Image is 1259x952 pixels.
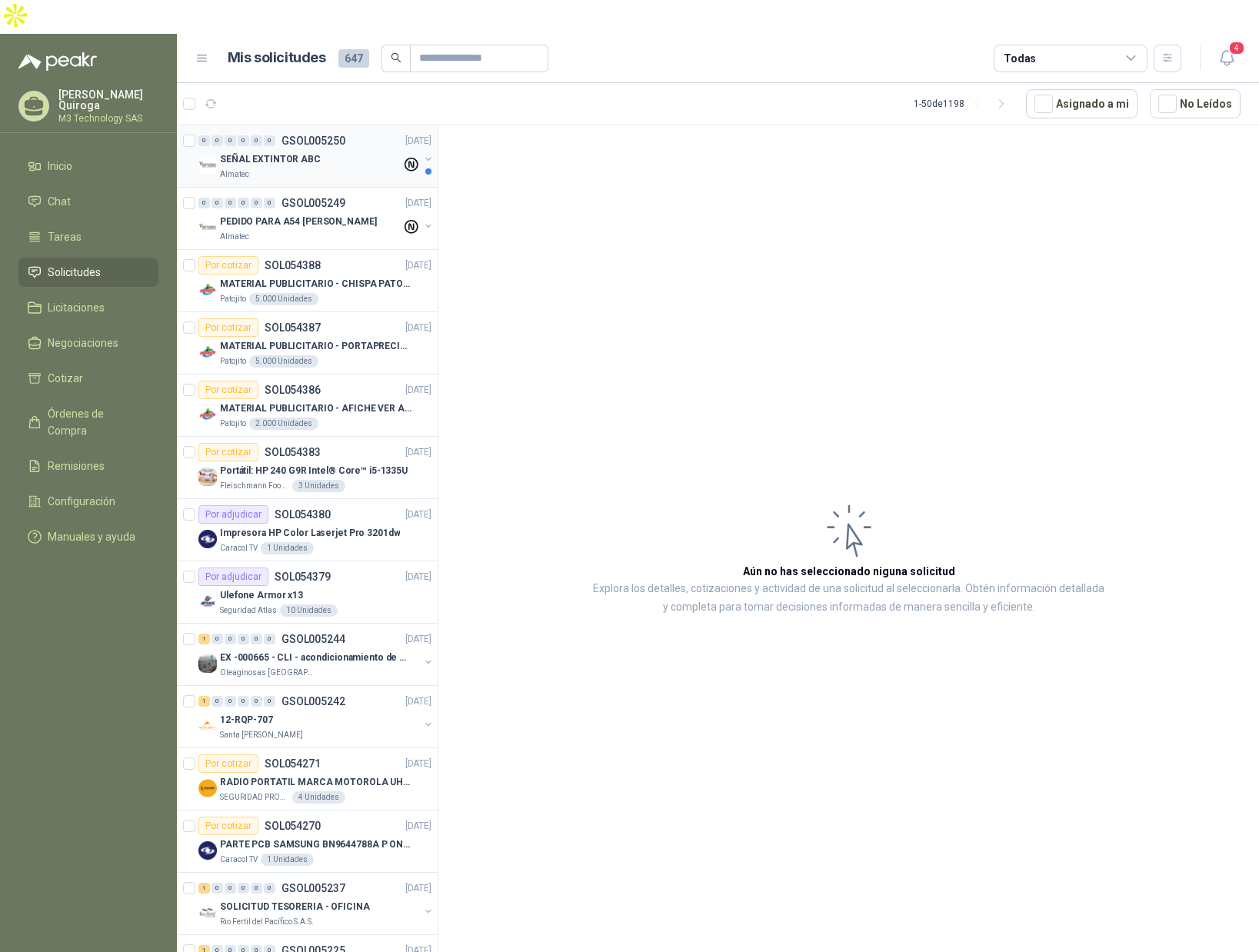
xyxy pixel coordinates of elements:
p: EX -000665 - CLI - acondicionamiento de caja para [220,651,411,665]
span: Órdenes de Compra [48,405,144,439]
div: 1 Unidades [261,542,314,554]
p: SEÑAL EXTINTOR ABC [220,152,321,167]
p: Portátil: HP 240 G9R Intel® Core™ i5-1335U [220,464,408,478]
img: Company Logo [198,343,217,361]
a: Licitaciones [18,293,158,322]
img: Company Logo [198,841,217,860]
a: Configuración [18,487,158,516]
a: Órdenes de Compra [18,399,158,445]
span: Manuales y ayuda [48,528,135,545]
p: GSOL005242 [281,696,345,707]
div: 1 [198,883,210,894]
p: [DATE] [405,694,431,709]
a: Por cotizarSOL054388[DATE] Company LogoMATERIAL PUBLICITARIO - CHISPA PATOJITO VER ADJUNTOPatojit... [177,250,438,312]
p: PEDIDO PARA A54 [PERSON_NAME] [220,215,377,229]
a: 1 0 0 0 0 0 GSOL005237[DATE] Company LogoSOLICITUD TESORERIA - OFICINARio Fertil del Pacífico S.A.S. [198,879,435,928]
p: SOL054383 [265,447,321,458]
button: Asignado a mi [1026,89,1137,118]
div: 0 [225,634,236,644]
div: 10 Unidades [280,604,338,617]
h1: Mis solicitudes [228,47,326,69]
a: 0 0 0 0 0 0 GSOL005250[DATE] Company LogoSEÑAL EXTINTOR ABCAlmatec [198,131,435,181]
p: [DATE] [405,321,431,335]
p: [DATE] [405,570,431,584]
span: Solicitudes [48,264,101,281]
div: 0 [264,883,275,894]
span: Configuración [48,493,115,510]
p: SOL054388 [265,260,321,271]
a: 0 0 0 0 0 0 GSOL005249[DATE] Company LogoPEDIDO PARA A54 [PERSON_NAME]Almatec [198,194,435,243]
div: 0 [211,198,223,208]
p: Santa [PERSON_NAME] [220,729,303,741]
p: [PERSON_NAME] Quiroga [58,89,158,111]
div: 0 [225,198,236,208]
p: 12-RQP-707 [220,713,273,727]
img: Company Logo [198,530,217,548]
div: 0 [251,135,262,146]
p: Ulefone Armor x13 [220,588,303,603]
p: Explora los detalles, cotizaciones y actividad de una solicitud al seleccionarla. Obtén informaci... [592,580,1105,617]
div: Por cotizar [198,817,258,835]
p: GSOL005249 [281,198,345,208]
div: 0 [238,634,249,644]
p: [DATE] [405,196,431,211]
a: Chat [18,187,158,216]
a: Inicio [18,151,158,181]
img: Company Logo [198,654,217,673]
span: Tareas [48,228,82,245]
p: [DATE] [405,258,431,273]
div: 4 Unidades [292,791,345,804]
p: MATERIAL PUBLICITARIO - AFICHE VER ADJUNTO [220,401,411,416]
a: 1 0 0 0 0 0 GSOL005242[DATE] Company Logo12-RQP-707Santa [PERSON_NAME] [198,692,435,741]
div: 0 [251,696,262,707]
div: 0 [264,696,275,707]
p: Patojito [220,418,246,430]
span: Chat [48,193,71,210]
div: 0 [225,696,236,707]
div: 0 [264,198,275,208]
div: 0 [238,696,249,707]
div: 1 [198,696,210,707]
div: 0 [251,883,262,894]
div: 0 [238,135,249,146]
div: 0 [251,634,262,644]
p: Seguridad Atlas [220,604,277,617]
div: 0 [238,883,249,894]
img: Company Logo [198,218,217,237]
p: [DATE] [405,819,431,834]
span: search [391,52,401,63]
div: Todas [1004,50,1036,67]
p: [DATE] [405,445,431,460]
p: [DATE] [405,508,431,522]
p: Impresora HP Color Laserjet Pro 3201dw [220,526,400,541]
p: SOL054387 [265,322,321,333]
div: 1 - 50 de 1198 [914,92,1014,116]
img: Company Logo [198,779,217,797]
div: 1 Unidades [261,854,314,866]
p: [DATE] [405,383,431,398]
p: [DATE] [405,134,431,148]
p: Patojito [220,293,246,305]
p: MATERIAL PUBLICITARIO - PORTAPRECIOS VER ADJUNTO [220,339,411,354]
span: Licitaciones [48,299,105,316]
div: 5.000 Unidades [249,355,318,368]
span: Remisiones [48,458,105,474]
a: Remisiones [18,451,158,481]
p: SOL054379 [275,571,331,582]
p: Almatec [220,168,249,181]
div: Por cotizar [198,381,258,399]
a: Por adjudicarSOL054379[DATE] Company LogoUlefone Armor x13Seguridad Atlas10 Unidades [177,561,438,624]
p: GSOL005237 [281,883,345,894]
p: Almatec [220,231,249,243]
p: Caracol TV [220,854,258,866]
p: GSOL005244 [281,634,345,644]
p: [DATE] [405,632,431,647]
img: Company Logo [198,405,217,424]
img: Company Logo [198,281,217,299]
p: SOL054386 [265,384,321,395]
p: Patojito [220,355,246,368]
div: Por cotizar [198,443,258,461]
img: Company Logo [198,468,217,486]
div: Por cotizar [198,318,258,337]
p: [DATE] [405,881,431,896]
